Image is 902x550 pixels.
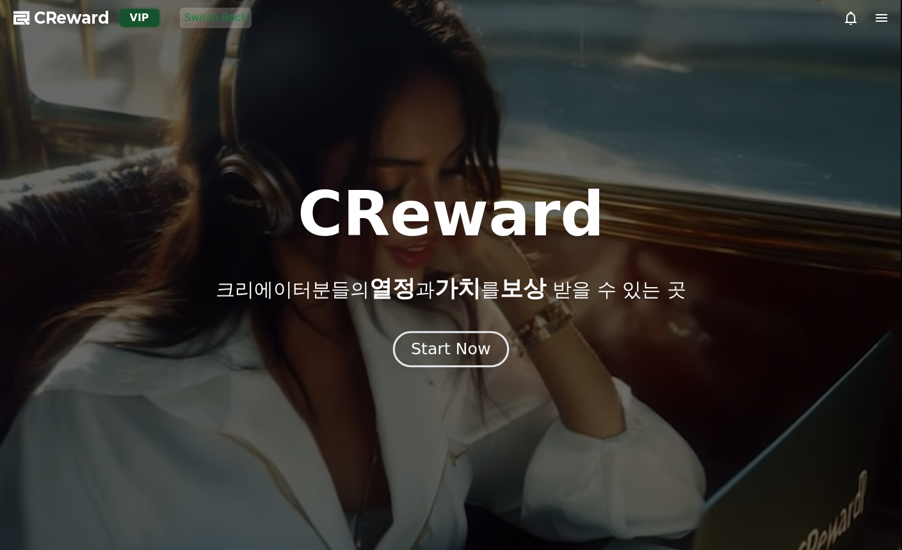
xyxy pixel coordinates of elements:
[396,345,506,357] a: Start Now
[411,338,490,360] div: Start Now
[180,8,252,28] button: Switch Back
[393,331,509,368] button: Start Now
[120,9,159,27] div: VIP
[13,8,109,28] a: CReward
[34,8,109,28] span: CReward
[500,275,546,301] span: 보상
[216,276,686,301] p: 크리에이터분들의 과 를 받을 수 있는 곳
[369,275,415,301] span: 열정
[435,275,481,301] span: 가치
[298,184,604,245] h1: CReward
